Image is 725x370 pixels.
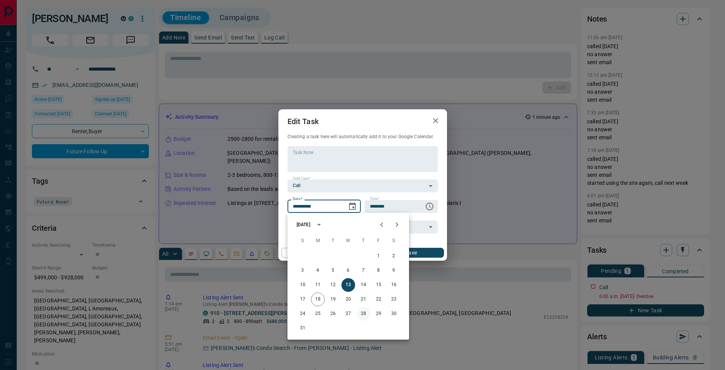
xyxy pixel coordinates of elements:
[372,293,385,306] button: 22
[293,197,302,202] label: Date
[341,293,355,306] button: 20
[311,264,325,277] button: 4
[296,278,310,292] button: 10
[357,293,370,306] button: 21
[372,264,385,277] button: 8
[387,233,401,249] span: Saturday
[296,321,310,335] button: 31
[278,109,328,134] h2: Edit Task
[357,233,370,249] span: Thursday
[326,264,340,277] button: 5
[341,233,355,249] span: Wednesday
[370,197,380,202] label: Time
[293,176,311,181] label: Task Type
[372,307,385,321] button: 29
[389,217,404,232] button: Next month
[345,199,360,214] button: Choose date, selected date is Aug 13, 2025
[374,217,389,232] button: Previous month
[281,248,346,258] button: Cancel
[372,278,385,292] button: 15
[357,307,370,321] button: 28
[387,293,401,306] button: 23
[372,249,385,263] button: 1
[287,134,438,140] p: Creating a task here will automatically add it to your Google Calendar.
[387,278,401,292] button: 16
[287,179,438,192] div: Call
[311,233,325,249] span: Monday
[357,278,370,292] button: 14
[296,307,310,321] button: 24
[422,199,437,214] button: Choose time, selected time is 6:00 AM
[387,249,401,263] button: 2
[311,293,325,306] button: 18
[311,278,325,292] button: 11
[313,218,325,231] button: calendar view is open, switch to year view
[296,293,310,306] button: 17
[341,307,355,321] button: 27
[311,307,325,321] button: 25
[387,307,401,321] button: 30
[387,264,401,277] button: 9
[379,248,444,258] button: Save
[326,293,340,306] button: 19
[326,278,340,292] button: 12
[296,233,310,249] span: Sunday
[341,264,355,277] button: 6
[297,221,310,228] div: [DATE]
[372,233,385,249] span: Friday
[357,264,370,277] button: 7
[341,278,355,292] button: 13
[326,307,340,321] button: 26
[296,264,310,277] button: 3
[326,233,340,249] span: Tuesday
